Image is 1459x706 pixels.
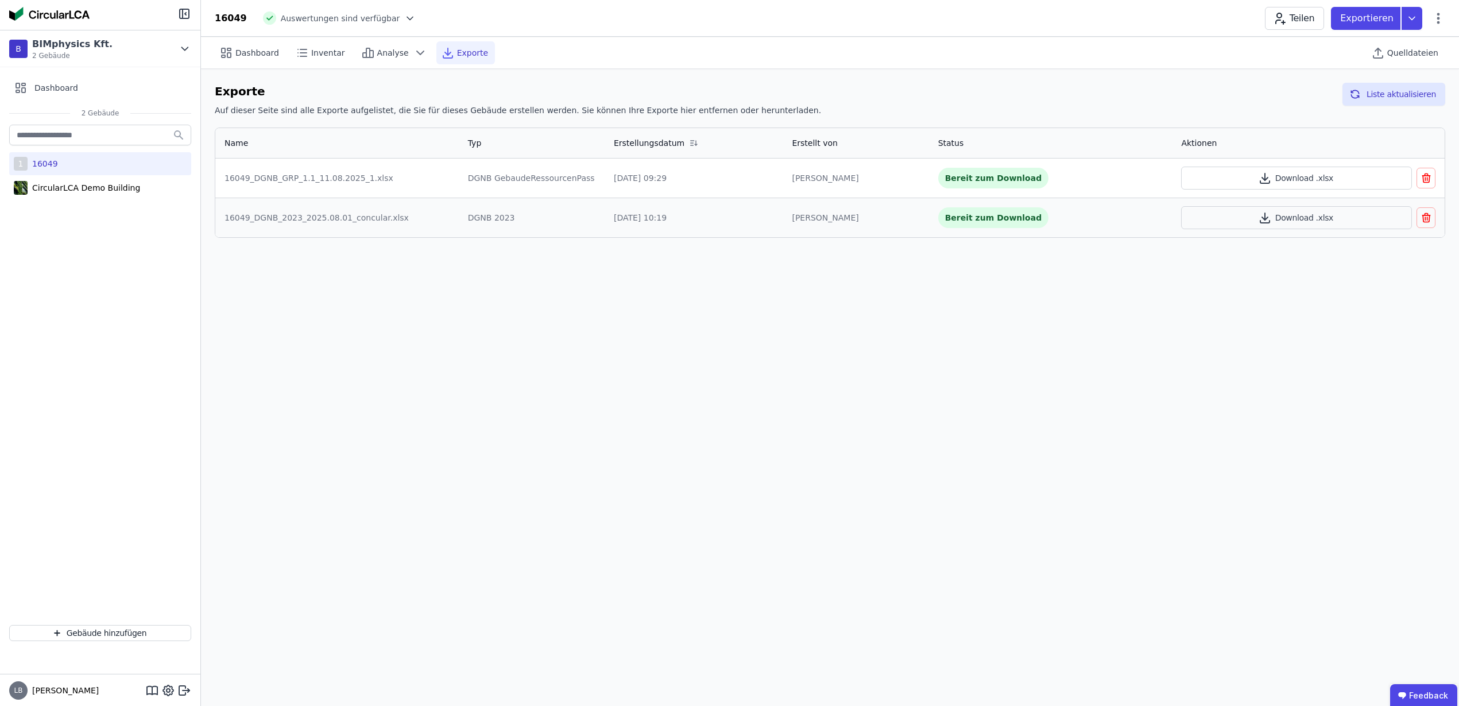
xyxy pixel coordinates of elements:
div: Status [938,137,964,149]
span: LB [14,687,23,694]
div: [PERSON_NAME] [792,172,919,184]
span: Analyse [377,47,409,59]
div: [PERSON_NAME] [792,212,919,223]
div: Erstellt von [792,137,837,149]
div: Aktionen [1181,137,1217,149]
span: Quelldateien [1387,47,1438,59]
span: 2 Gebäude [32,51,113,60]
h6: Exporte [215,83,821,100]
button: Liste aktualisieren [1342,83,1445,106]
div: Erstellungsdatum [614,137,684,149]
span: Dashboard [34,82,78,94]
span: [PERSON_NAME] [28,685,99,696]
div: Bereit zum Download [938,168,1049,188]
button: Download .xlsx [1181,206,1412,229]
div: [DATE] 09:29 [614,172,773,184]
img: CircularLCA Demo Building [14,179,28,197]
div: Typ [468,137,482,149]
div: CircularLCA Demo Building [28,182,140,194]
div: BIMphysics Kft. [32,37,113,51]
div: Name [225,137,248,149]
span: Inventar [311,47,345,59]
div: 1 [14,157,28,171]
div: [DATE] 10:19 [614,212,773,223]
div: 16049 [28,158,58,169]
span: Auswertungen sind verfügbar [281,13,400,24]
span: Exporte [457,47,488,59]
button: Gebäude hinzufügen [9,625,191,641]
button: Teilen [1265,7,1324,30]
h6: Auf dieser Seite sind alle Exporte aufgelistet, die Sie für dieses Gebäude erstellen werden. Sie ... [215,105,821,116]
button: Download .xlsx [1181,167,1412,190]
span: 2 Gebäude [70,109,131,118]
div: B [9,40,28,58]
div: 16049_DGNB_GRP_1.1_11.08.2025_1.xlsx [225,172,450,184]
div: DGNB GebaudeRessourcenPass [468,172,595,184]
span: Dashboard [235,47,279,59]
div: 16049 [215,11,247,25]
div: DGNB 2023 [468,212,595,223]
p: Exportieren [1340,11,1396,25]
div: 16049_DGNB_2023_2025.08.01_concular.xlsx [225,212,450,223]
div: Bereit zum Download [938,207,1049,228]
img: Concular [9,7,90,21]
